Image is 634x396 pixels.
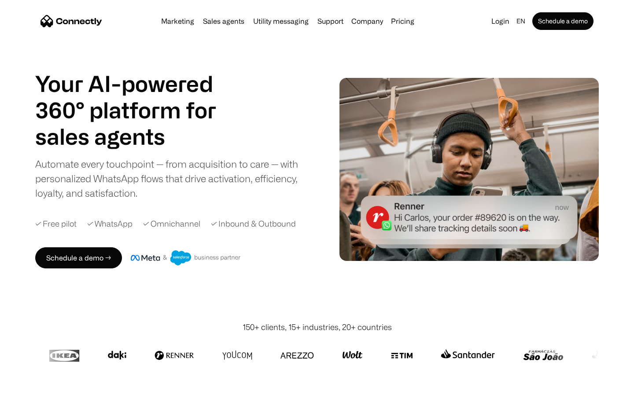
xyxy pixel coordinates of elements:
[9,380,53,393] aside: Language selected: English
[351,15,383,27] div: Company
[35,123,238,150] h1: sales agents
[199,18,248,25] a: Sales agents
[35,70,238,123] h1: Your AI-powered 360° platform for
[35,157,313,200] div: Automate every touchpoint — from acquisition to care — with personalized WhatsApp flows that driv...
[314,18,347,25] a: Support
[35,218,77,230] div: ✓ Free pilot
[488,15,513,27] a: Login
[158,18,198,25] a: Marketing
[143,218,200,230] div: ✓ Omnichannel
[18,381,53,393] ul: Language list
[35,247,122,268] a: Schedule a demo →
[243,321,392,333] div: 150+ clients, 15+ industries, 20+ countries
[131,250,241,265] img: Meta and Salesforce business partner badge.
[211,218,296,230] div: ✓ Inbound & Outbound
[387,18,418,25] a: Pricing
[532,12,593,30] a: Schedule a demo
[87,218,133,230] div: ✓ WhatsApp
[516,15,525,27] div: en
[250,18,312,25] a: Utility messaging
